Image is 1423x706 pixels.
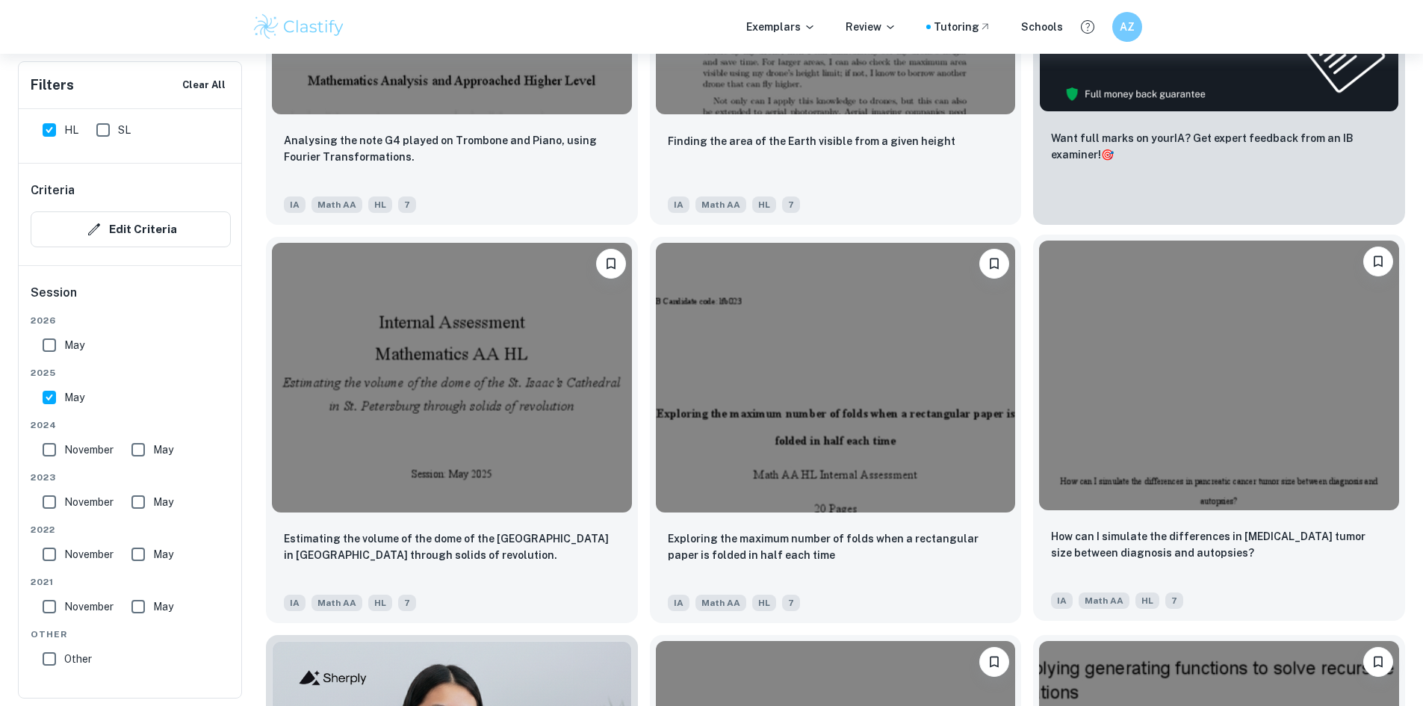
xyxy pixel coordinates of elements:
span: May [153,494,173,510]
button: Bookmark [596,249,626,279]
span: May [153,598,173,615]
span: IA [1051,592,1073,609]
button: Bookmark [1363,247,1393,276]
span: SL [118,122,131,138]
img: Math AA IA example thumbnail: How can I simulate the differences in pa [1039,241,1399,510]
a: Tutoring [934,19,991,35]
span: IA [284,595,306,611]
button: Bookmark [979,647,1009,677]
p: Exploring the maximum number of folds when a rectangular paper is folded in half each time [668,530,1004,563]
span: IA [668,196,689,213]
span: HL [368,595,392,611]
p: How can I simulate the differences in pancreatic cancer tumor size between diagnosis and autopsies? [1051,528,1387,561]
span: Math AA [1079,592,1129,609]
span: May [64,337,84,353]
h6: Session [31,284,231,314]
span: May [153,546,173,563]
span: 2023 [31,471,231,484]
a: BookmarkEstimating the volume of the dome of the St. Isaac’s Cathedral in St. Petersburg through ... [266,237,638,623]
button: AZ [1112,12,1142,42]
img: Clastify logo [252,12,347,42]
span: November [64,546,114,563]
button: Edit Criteria [31,211,231,247]
span: Math AA [311,196,362,213]
span: 7 [1165,592,1183,609]
span: 2024 [31,418,231,432]
span: HL [752,196,776,213]
span: HL [1135,592,1159,609]
img: Math AA IA example thumbnail: Exploring the maximum number of folds wh [656,243,1016,513]
span: 2021 [31,575,231,589]
span: HL [752,595,776,611]
span: 7 [782,595,800,611]
span: November [64,442,114,458]
a: BookmarkHow can I simulate the differences in pancreatic cancer tumor size between diagnosis and ... [1033,237,1405,623]
span: HL [64,122,78,138]
span: May [64,389,84,406]
span: IA [284,196,306,213]
span: IA [668,595,689,611]
h6: Criteria [31,182,75,199]
img: Math AA IA example thumbnail: Estimating the volume of the dome of the [272,243,632,513]
span: Other [31,628,231,641]
button: Bookmark [1363,647,1393,677]
a: Schools [1021,19,1063,35]
button: Bookmark [979,249,1009,279]
a: BookmarkExploring the maximum number of folds when a rectangular paper is folded in half each tim... [650,237,1022,623]
span: 2025 [31,366,231,380]
span: Math AA [695,595,746,611]
span: Math AA [695,196,746,213]
p: Review [846,19,896,35]
span: Math AA [311,595,362,611]
p: Exemplars [746,19,816,35]
span: May [153,442,173,458]
span: November [64,598,114,615]
p: Analysing the note G4 played on Trombone and Piano, using Fourier Transformations. [284,132,620,165]
button: Help and Feedback [1075,14,1100,40]
span: 7 [398,595,416,611]
span: 2022 [31,523,231,536]
span: Other [64,651,92,667]
p: Want full marks on your IA ? Get expert feedback from an IB examiner! [1051,130,1387,163]
span: 7 [398,196,416,213]
span: 2026 [31,314,231,327]
span: 🎯 [1101,149,1114,161]
h6: AZ [1118,19,1135,35]
h6: Filters [31,75,74,96]
p: Finding the area of the Earth visible from a given height [668,133,955,149]
p: Estimating the volume of the dome of the St. Isaac’s Cathedral in St. Petersburg through solids o... [284,530,620,563]
span: 7 [782,196,800,213]
span: November [64,494,114,510]
span: HL [368,196,392,213]
button: Clear All [179,74,229,96]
